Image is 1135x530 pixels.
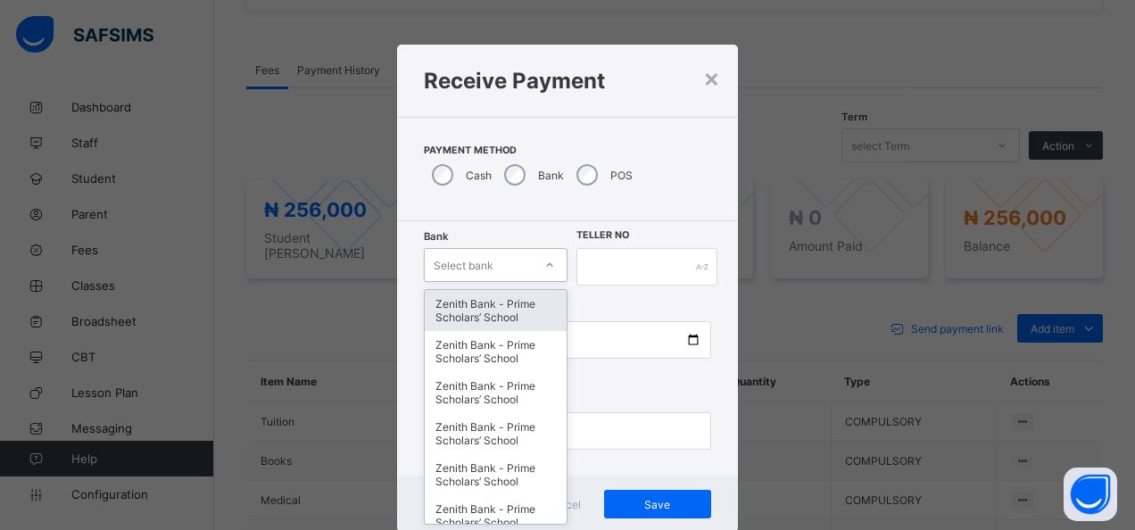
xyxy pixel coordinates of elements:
[610,169,633,182] label: POS
[1064,468,1117,521] button: Open asap
[576,229,629,241] label: Teller No
[703,62,720,93] div: ×
[617,498,698,511] span: Save
[425,372,567,413] div: Zenith Bank - Prime Scholars’ School
[434,248,493,282] div: Select bank
[466,169,492,182] label: Cash
[424,68,711,94] h1: Receive Payment
[425,290,567,331] div: Zenith Bank - Prime Scholars’ School
[424,230,448,243] span: Bank
[425,413,567,454] div: Zenith Bank - Prime Scholars’ School
[425,331,567,372] div: Zenith Bank - Prime Scholars’ School
[538,169,564,182] label: Bank
[424,145,711,156] span: Payment Method
[425,454,567,495] div: Zenith Bank - Prime Scholars’ School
